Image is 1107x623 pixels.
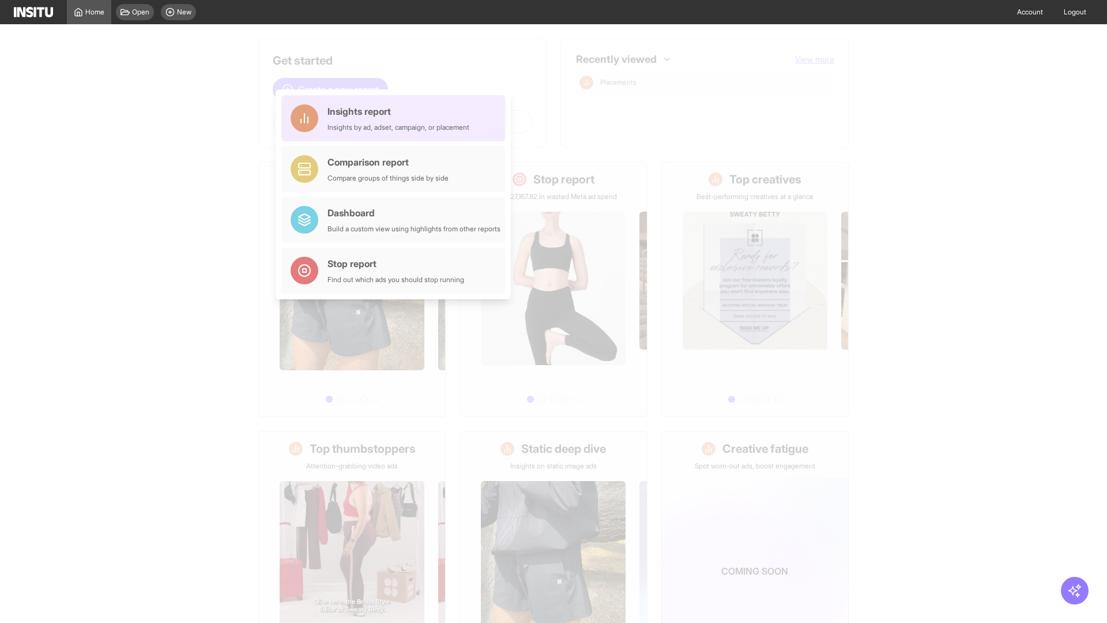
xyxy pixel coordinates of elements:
[327,275,464,284] div: Find out which ads you should stop running
[327,155,449,169] div: Comparison report
[327,257,464,271] div: Stop report
[327,174,449,183] div: Compare groups of things side by side
[327,206,500,220] div: Dashboard
[327,123,469,132] div: Insights by ad, adset, campaign, or placement
[327,224,500,234] div: Build a custom view using highlights from other reports
[177,7,191,17] span: New
[132,7,149,17] span: Open
[85,7,104,17] span: Home
[14,7,53,17] img: Logo
[327,104,469,118] div: Insights report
